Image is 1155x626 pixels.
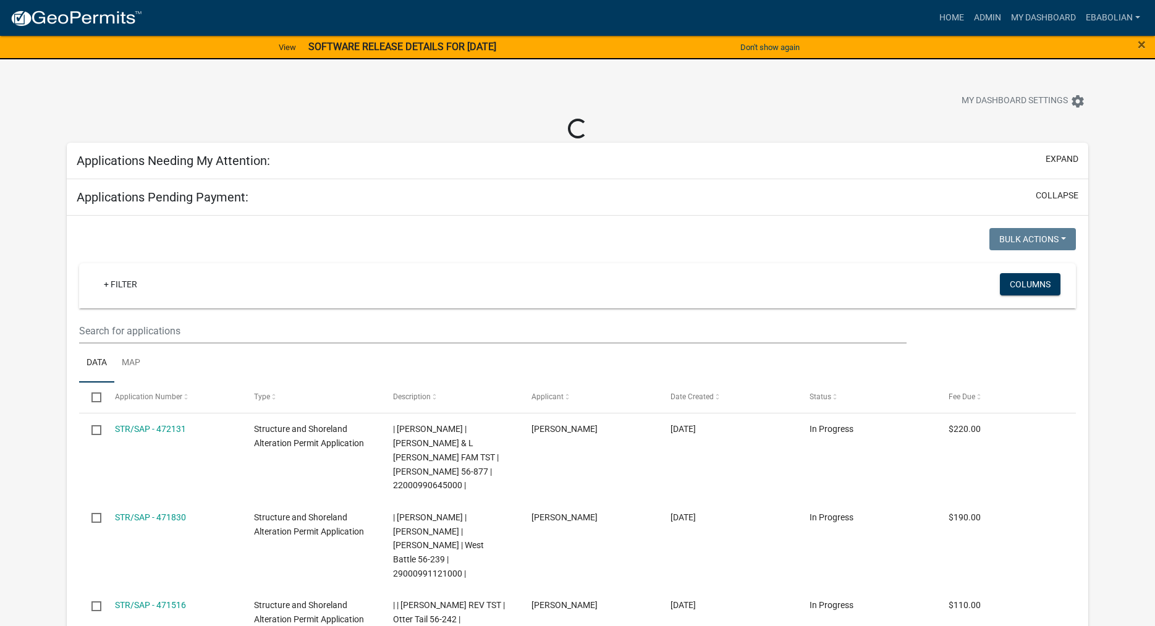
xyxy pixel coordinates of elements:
a: STR/SAP - 471830 [115,512,186,522]
datatable-header-cell: Date Created [659,383,798,412]
button: Don't show again [735,37,805,57]
a: ebabolian [1081,6,1145,30]
datatable-header-cell: Fee Due [937,383,1076,412]
span: Type [254,392,270,401]
span: 09/02/2025 [671,424,696,434]
a: View [274,37,301,57]
span: 08/30/2025 [671,600,696,610]
a: Data [79,344,114,383]
span: In Progress [810,512,853,522]
span: Status [810,392,831,401]
span: $190.00 [949,512,981,522]
span: Structure and Shoreland Alteration Permit Application [254,512,364,536]
span: Structure and Shoreland Alteration Permit Application [254,424,364,448]
span: Description [393,392,431,401]
a: Map [114,344,148,383]
span: Stuart Clute [531,512,598,522]
datatable-header-cell: Application Number [103,383,242,412]
span: Steeves [531,600,598,610]
button: Close [1138,37,1146,52]
input: Search for applications [79,318,906,344]
strong: SOFTWARE RELEASE DETAILS FOR [DATE] [308,41,496,53]
a: STR/SAP - 472131 [115,424,186,434]
span: × [1138,36,1146,53]
datatable-header-cell: Select [79,383,103,412]
h5: Applications Needing My Attention: [77,153,270,168]
span: Applicant [531,392,564,401]
h5: Applications Pending Payment: [77,190,248,205]
datatable-header-cell: Type [242,383,381,412]
span: In Progress [810,600,853,610]
i: settings [1070,94,1085,109]
datatable-header-cell: Status [798,383,937,412]
a: Home [934,6,969,30]
span: | Kyle Westergard | MITCHELL & L OKERSTROM FAM TST | Jewett 56-877 | 22000990645000 | [393,424,499,490]
datatable-header-cell: Description [381,383,520,412]
span: $220.00 [949,424,981,434]
span: Mark Jacobs [531,424,598,434]
a: My Dashboard [1006,6,1081,30]
button: Bulk Actions [989,228,1076,250]
button: Columns [1000,273,1060,295]
span: Date Created [671,392,714,401]
a: + Filter [94,273,147,295]
span: 09/01/2025 [671,512,696,522]
span: Fee Due [949,392,975,401]
button: expand [1046,153,1078,166]
span: My Dashboard Settings [962,94,1068,109]
button: collapse [1036,189,1078,202]
span: | Emma Swenson | STUART CLUTE | MARIA CLUTE | West Battle 56-239 | 29000991121000 | [393,512,484,578]
button: My Dashboard Settingssettings [952,89,1095,113]
span: $110.00 [949,600,981,610]
span: Structure and Shoreland Alteration Permit Application [254,600,364,624]
a: STR/SAP - 471516 [115,600,186,610]
datatable-header-cell: Applicant [520,383,659,412]
span: In Progress [810,424,853,434]
a: Admin [969,6,1006,30]
span: Application Number [115,392,182,401]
